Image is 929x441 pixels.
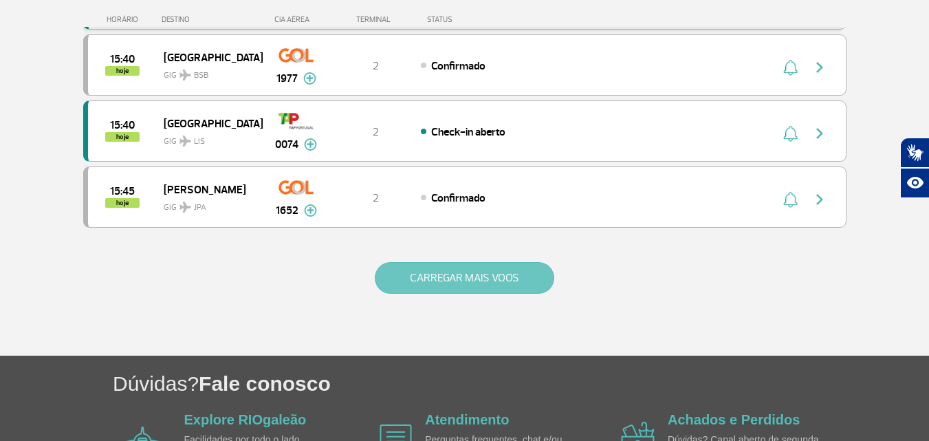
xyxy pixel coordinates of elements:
div: TERMINAL [331,15,420,24]
span: 1977 [276,70,298,87]
span: 0074 [275,136,298,153]
span: GIG [164,128,252,148]
img: sino-painel-voo.svg [783,59,798,76]
span: Confirmado [431,191,485,205]
span: hoje [105,132,140,142]
div: STATUS [420,15,532,24]
span: 2025-09-30 15:40:00 [110,120,135,130]
button: Abrir tradutor de língua de sinais. [900,138,929,168]
img: seta-direita-painel-voo.svg [811,59,828,76]
h1: Dúvidas? [113,369,929,398]
span: LIS [194,136,205,148]
div: Plugin de acessibilidade da Hand Talk. [900,138,929,198]
span: JPA [194,202,206,214]
span: [PERSON_NAME] [164,180,252,198]
img: mais-info-painel-voo.svg [304,138,317,151]
span: 2025-09-30 15:45:00 [110,186,135,196]
button: CARREGAR MAIS VOOS [375,262,554,294]
img: mais-info-painel-voo.svg [303,72,316,85]
button: Abrir recursos assistivos. [900,168,929,198]
span: 2025-09-30 15:40:00 [110,54,135,64]
span: 2 [373,191,379,205]
div: CIA AÉREA [262,15,331,24]
span: hoje [105,198,140,208]
div: HORÁRIO [87,15,162,24]
span: [GEOGRAPHIC_DATA] [164,114,252,132]
span: 2 [373,125,379,139]
span: hoje [105,66,140,76]
span: Confirmado [431,59,485,73]
span: GIG [164,194,252,214]
img: seta-direita-painel-voo.svg [811,191,828,208]
img: mais-info-painel-voo.svg [304,204,317,217]
span: BSB [194,69,208,82]
span: [GEOGRAPHIC_DATA] [164,48,252,66]
img: destiny_airplane.svg [179,136,191,147]
span: 1652 [276,202,298,219]
span: 2 [373,59,379,73]
img: destiny_airplane.svg [179,202,191,213]
span: Check-in aberto [431,125,505,139]
span: Fale conosco [199,372,331,395]
img: seta-direita-painel-voo.svg [811,125,828,142]
img: sino-painel-voo.svg [783,125,798,142]
a: Atendimento [425,412,509,427]
img: sino-painel-voo.svg [783,191,798,208]
a: Achados e Perdidos [668,412,800,427]
span: GIG [164,62,252,82]
img: destiny_airplane.svg [179,69,191,80]
a: Explore RIOgaleão [184,412,307,427]
div: DESTINO [162,15,262,24]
